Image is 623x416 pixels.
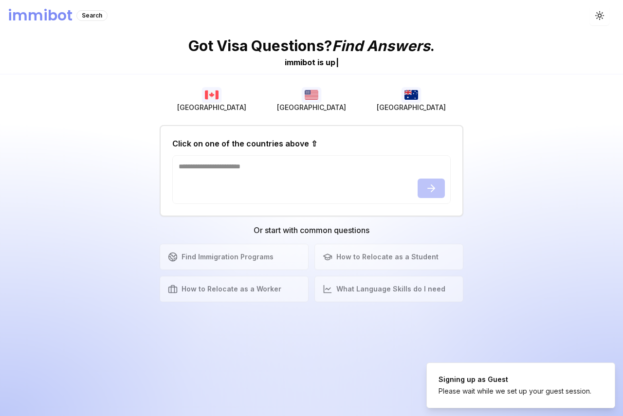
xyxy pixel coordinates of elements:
div: Search [76,10,108,21]
div: Please wait while we set up your guest session. [439,386,591,396]
span: [GEOGRAPHIC_DATA] [177,103,246,112]
div: immibot is [285,56,324,68]
h2: Click on one of the countries above ⇧ [172,138,317,149]
span: [GEOGRAPHIC_DATA] [377,103,446,112]
p: Got Visa Questions? . [188,37,435,54]
div: Signing up as Guest [439,375,591,384]
img: Australia flag [402,87,421,103]
span: [GEOGRAPHIC_DATA] [277,103,346,112]
span: Find Answers [332,37,430,54]
span: | [336,57,339,67]
span: u p [326,57,335,67]
img: Canada flag [202,87,221,103]
h3: Or start with common questions [160,224,463,236]
h1: immibot [8,7,73,24]
img: USA flag [302,87,321,103]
